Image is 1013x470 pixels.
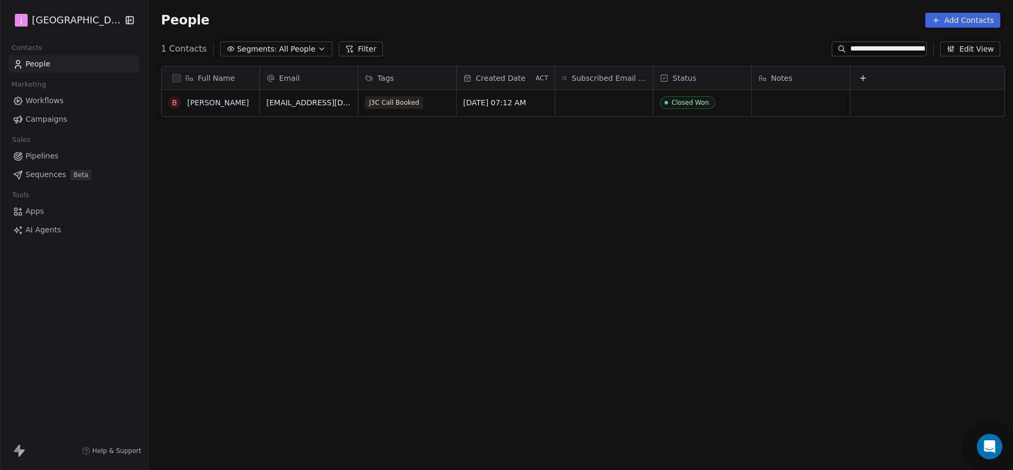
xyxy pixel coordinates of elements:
span: Sales [7,132,35,148]
a: Campaigns [9,111,139,128]
span: J [20,15,22,26]
span: [GEOGRAPHIC_DATA] [32,13,121,27]
span: Marketing [7,77,51,93]
a: [PERSON_NAME] [187,98,249,107]
span: Apps [26,206,44,217]
span: Subscribed Email Categories [572,73,647,83]
span: People [161,12,210,28]
span: ACT [535,74,548,82]
span: Full Name [198,73,235,83]
button: Filter [339,41,383,56]
button: Edit View [940,41,1000,56]
a: SequencesBeta [9,166,139,183]
a: Help & Support [82,447,141,455]
span: Workflows [26,95,64,106]
div: Closed Won [672,99,709,106]
div: Status [654,66,751,89]
span: Notes [771,73,792,83]
span: Status [673,73,697,83]
span: Tools [7,187,34,203]
span: Campaigns [26,114,67,125]
span: [DATE] 07:12 AM [463,97,548,108]
span: Help & Support [93,447,141,455]
span: Pipelines [26,150,58,162]
span: Tags [378,73,394,83]
span: People [26,58,51,70]
div: Notes [752,66,850,89]
div: Tags [358,66,456,89]
div: grid [162,90,260,455]
span: Segments: [237,44,277,55]
span: All People [279,44,315,55]
button: Add Contacts [925,13,1000,28]
span: Contacts [7,40,47,56]
a: Workflows [9,92,139,110]
div: Full Name [162,66,259,89]
a: Apps [9,203,139,220]
div: B [172,97,177,108]
div: grid [260,90,1007,455]
span: Beta [70,170,91,180]
span: Sequences [26,169,66,180]
div: Open Intercom Messenger [977,434,1002,459]
span: 1 Contacts [161,43,207,55]
div: Created DateACT [457,66,555,89]
span: [EMAIL_ADDRESS][DOMAIN_NAME] [266,97,351,108]
button: J[GEOGRAPHIC_DATA] [13,11,117,29]
a: People [9,55,139,73]
div: Subscribed Email Categories [555,66,653,89]
a: Pipelines [9,147,139,165]
span: AI Agents [26,224,61,236]
span: Created Date [476,73,525,83]
span: J3C Call Booked [365,96,423,109]
span: Email [279,73,300,83]
div: Email [260,66,358,89]
a: AI Agents [9,221,139,239]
